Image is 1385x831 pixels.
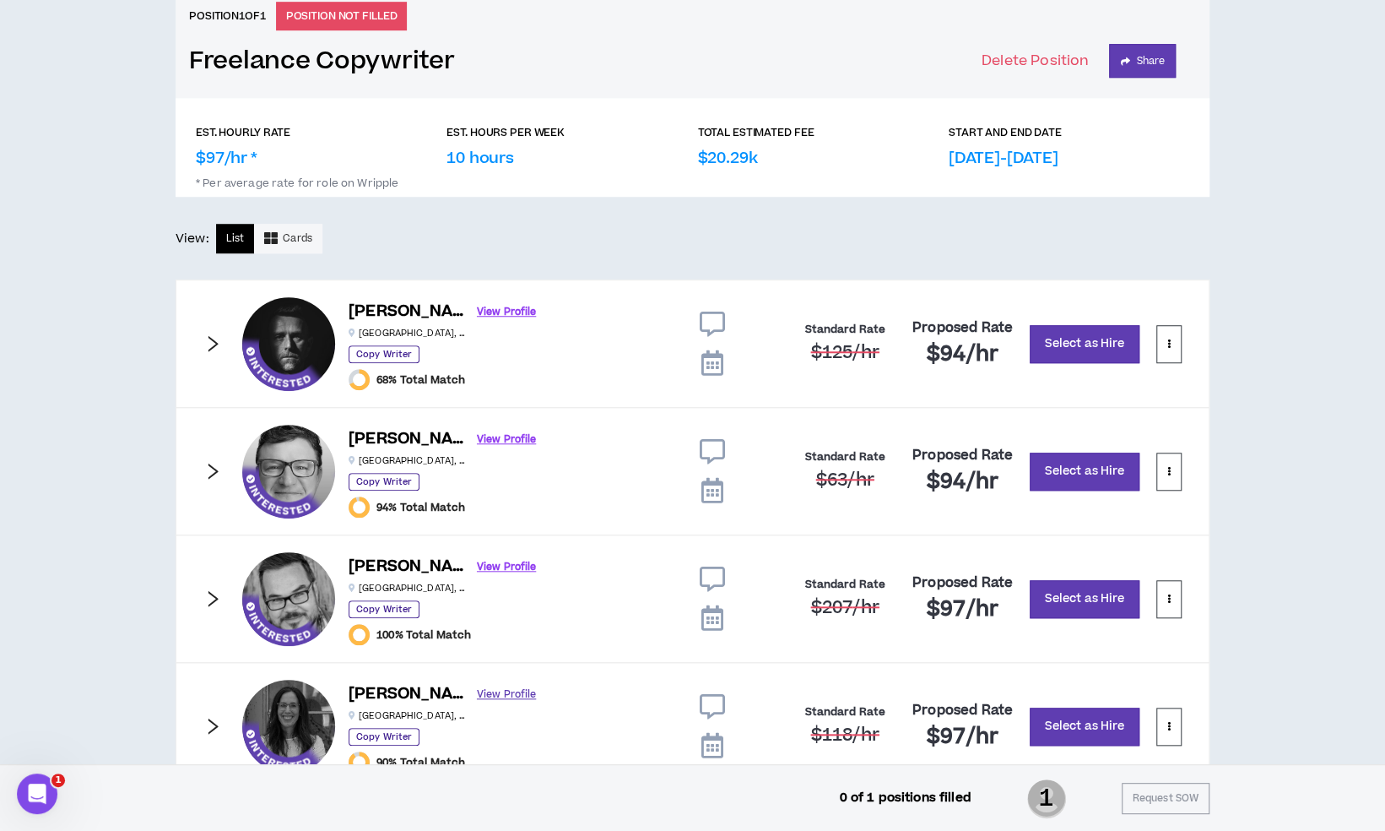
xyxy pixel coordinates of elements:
[982,44,1089,78] button: Delete Position
[927,467,998,497] span: $94 /hr
[804,451,885,464] h4: Standard Rate
[810,595,879,620] span: $207 /hr
[477,297,536,327] a: View Profile
[1030,708,1139,746] button: Select as Hire
[810,723,879,747] span: $118 /hr
[376,756,465,769] span: 90% Total Match
[349,327,467,339] p: [GEOGRAPHIC_DATA] , [GEOGRAPHIC_DATA]
[698,147,758,170] p: $20.29k
[203,462,222,481] span: right
[804,578,885,591] h4: Standard Rate
[477,425,536,454] a: View Profile
[949,125,1062,140] p: START AND END DATE
[912,448,1013,464] h4: Proposed Rate
[349,728,419,746] p: Copy Writer
[912,703,1013,719] h4: Proposed Rate
[349,582,467,595] p: [GEOGRAPHIC_DATA] , [GEOGRAPHIC_DATA]
[804,323,885,336] h4: Standard Rate
[927,595,998,624] span: $97 /hr
[376,501,465,514] span: 94% Total Match
[349,555,467,579] h6: [PERSON_NAME]
[912,575,1013,591] h4: Proposed Rate
[349,300,467,324] h6: [PERSON_NAME]
[698,125,814,140] p: TOTAL ESTIMATED FEE
[196,125,290,140] p: EST. HOURLY RATE
[477,680,536,709] a: View Profile
[1030,453,1139,491] button: Select as Hire
[912,320,1013,336] h4: Proposed Rate
[949,147,1058,170] p: [DATE]-[DATE]
[810,340,879,365] span: $125 /hr
[376,373,465,387] span: 68% Total Match
[276,2,408,30] p: POSITION NOT FILLED
[51,774,65,787] span: 1
[242,297,335,390] div: Jason C.
[816,468,874,492] span: $63 /hr
[1030,325,1139,363] button: Select as Hire
[349,427,467,452] h6: [PERSON_NAME]
[1122,783,1209,814] button: Request SOW
[477,552,536,582] a: View Profile
[196,170,1189,190] p: * Per average rate for role on Wripple
[203,717,222,736] span: right
[349,600,419,618] p: Copy Writer
[1109,44,1176,78] button: Share
[203,589,222,608] span: right
[927,339,998,369] span: $94 /hr
[1030,580,1139,618] button: Select as Hire
[446,125,565,140] p: EST. HOURS PER WEEK
[349,682,467,707] h6: [PERSON_NAME]
[242,680,335,773] div: Ali C.
[254,224,322,253] button: Cards
[927,722,998,752] span: $97 /hr
[349,345,419,363] p: Copy Writer
[196,147,257,170] p: $97/hr
[1027,778,1066,820] span: 1
[839,789,971,807] p: 0 of 1 positions filled
[283,231,312,247] span: Cards
[349,473,419,491] p: Copy Writer
[376,628,471,642] span: 100% Total Match
[804,706,885,719] h4: Standard Rate
[349,454,467,467] p: [GEOGRAPHIC_DATA] , [GEOGRAPHIC_DATA]
[242,425,335,518] div: Michael F.
[189,8,266,24] h6: Position 1 of 1
[349,709,467,722] p: [GEOGRAPHIC_DATA] , [GEOGRAPHIC_DATA]
[203,334,222,353] span: right
[446,147,514,170] p: 10 hours
[176,230,209,248] p: View:
[242,552,335,645] div: Travis S.
[189,46,454,76] a: Freelance Copywriter
[17,774,57,814] iframe: Intercom live chat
